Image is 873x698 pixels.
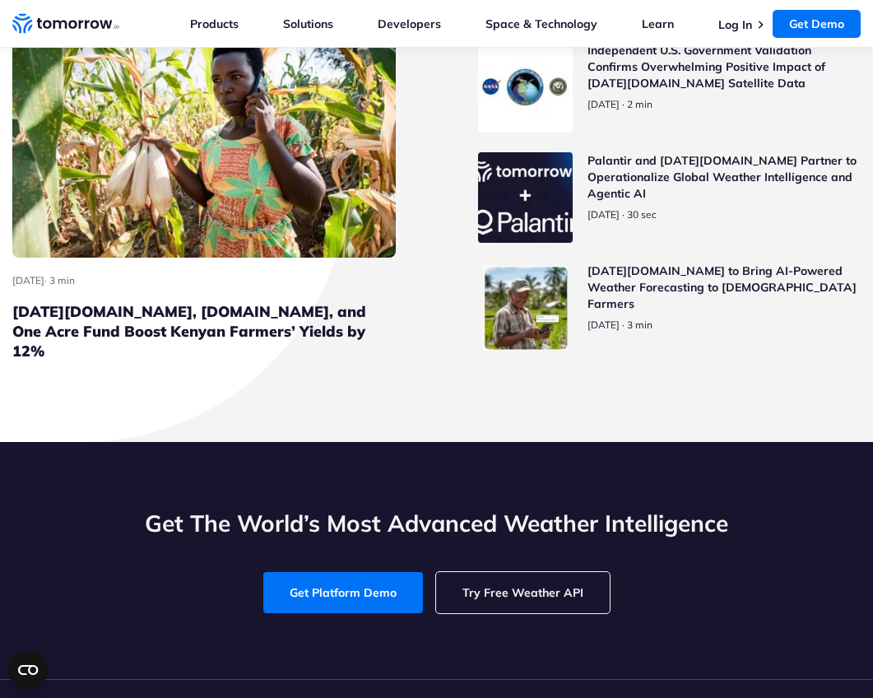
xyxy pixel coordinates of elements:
[622,98,625,111] span: ·
[283,16,333,31] a: Solutions
[478,42,861,133] a: Read Independent U.S. Government Validation Confirms Overwhelming Positive Impact of Tomorrow.io ...
[12,274,44,286] span: publish date
[485,16,597,31] a: Space & Technology
[622,319,625,332] span: ·
[436,572,610,613] a: Try Free Weather API
[773,10,861,38] a: Get Demo
[190,16,239,31] a: Products
[8,650,48,690] button: Open CMP widget
[627,98,652,110] span: Estimated reading time
[12,12,119,36] a: Home link
[587,42,861,91] h3: Independent U.S. Government Validation Confirms Overwhelming Positive Impact of [DATE][DOMAIN_NAM...
[478,263,861,353] a: Read Tomorrow.io to Bring AI-Powered Weather Forecasting to Filipino Farmers
[26,508,847,539] h2: Get The World’s Most Advanced Weather Intelligence
[622,208,625,221] span: ·
[12,302,396,361] h3: [DATE][DOMAIN_NAME], [DOMAIN_NAME], and One Acre Fund Boost Kenyan Farmers’ Yields by 12%
[478,152,861,243] a: Read Palantir and Tomorrow.io Partner to Operationalize Global Weather Intelligence and Agentic AI
[587,319,620,331] span: publish date
[642,16,674,31] a: Learn
[587,263,861,312] h3: [DATE][DOMAIN_NAME] to Bring AI-Powered Weather Forecasting to [DEMOGRAPHIC_DATA] Farmers
[12,42,396,361] a: Read Tomorrow.io, TomorrowNow.org, and One Acre Fund Boost Kenyan Farmers’ Yields by 12%
[587,98,620,110] span: publish date
[627,319,652,331] span: Estimated reading time
[378,16,441,31] a: Developers
[627,208,657,221] span: Estimated reading time
[263,572,423,613] a: Get Platform Demo
[587,208,620,221] span: publish date
[44,274,47,286] span: ·
[718,17,752,32] a: Log In
[587,152,861,202] h3: Palantir and [DATE][DOMAIN_NAME] Partner to Operationalize Global Weather Intelligence and Agenti...
[49,274,75,286] span: Estimated reading time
